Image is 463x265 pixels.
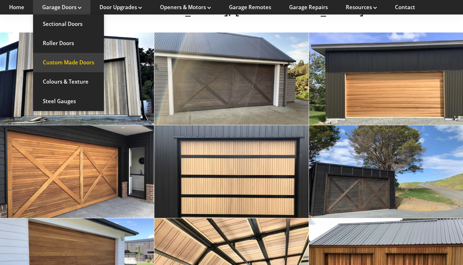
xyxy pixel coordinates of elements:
[346,4,377,11] a: Resources
[33,72,104,91] a: Colours & Texture
[33,34,104,53] a: Roller Doors
[100,4,142,11] a: Door Upgrades
[42,4,82,11] a: Garage Doors
[289,4,328,11] a: Garage Repairs
[229,4,271,11] a: Garage Remotes
[33,92,104,111] a: Steel Gauges
[395,4,415,11] a: Contact
[160,4,211,11] a: Openers & Motors
[33,53,104,72] a: Custom Made Doors
[33,15,104,34] a: Sectional Doors
[9,4,24,11] a: Home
